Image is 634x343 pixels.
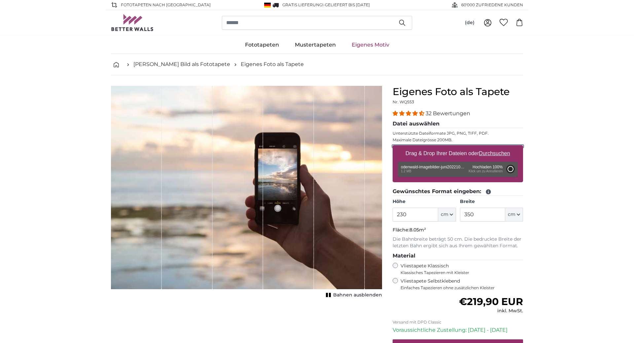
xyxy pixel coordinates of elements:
a: Fototapeten [237,36,287,53]
button: cm [438,208,456,222]
a: Eigenes Foto als Tapete [241,60,304,68]
u: Durchsuchen [479,151,510,156]
p: Voraussichtliche Zustellung: [DATE] - [DATE] [393,326,523,334]
p: Versand mit DPD Classic [393,320,523,325]
span: 4.31 stars [393,110,426,117]
legend: Gewünschtes Format eingeben: [393,188,523,196]
a: [PERSON_NAME] Bild als Fototapete [133,60,230,68]
span: - [323,2,370,7]
div: inkl. MwSt. [459,308,523,314]
p: Unterstützte Dateiformate JPG, PNG, TIFF, PDF. [393,131,523,136]
h1: Eigenes Foto als Tapete [393,86,523,98]
span: Fototapeten nach [GEOGRAPHIC_DATA] [121,2,211,8]
span: cm [508,211,515,218]
p: Maximale Dateigrösse 200MB. [393,137,523,143]
span: Bahnen ausblenden [333,292,382,298]
p: Die Bahnbreite beträgt 50 cm. Die bedruckte Breite der letzten Bahn ergibt sich aus Ihrem gewählt... [393,236,523,249]
label: Vliestapete Klassisch [401,263,517,275]
span: 60'000 ZUFRIEDENE KUNDEN [461,2,523,8]
legend: Datei auswählen [393,120,523,128]
button: (de) [460,17,480,29]
span: Einfaches Tapezieren ohne zusätzlichen Kleister [401,285,523,291]
span: 32 Bewertungen [426,110,470,117]
legend: Material [393,252,523,260]
button: cm [505,208,523,222]
span: Geliefert bis [DATE] [325,2,370,7]
label: Höhe [393,198,456,205]
img: Deutschland [264,3,271,8]
img: Betterwalls [111,14,154,31]
span: Nr. WQ553 [393,99,414,104]
div: 1 of 1 [111,86,382,300]
button: Bahnen ausblenden [324,291,382,300]
nav: breadcrumbs [111,54,523,75]
span: GRATIS Lieferung! [282,2,323,7]
a: Mustertapeten [287,36,344,53]
label: Drag & Drop Ihrer Dateien oder [403,147,513,160]
a: Eigenes Motiv [344,36,397,53]
span: cm [441,211,448,218]
label: Breite [460,198,523,205]
span: 8.05m² [409,227,426,233]
span: Klassisches Tapezieren mit Kleister [401,270,517,275]
p: Fläche: [393,227,523,233]
span: €219,90 EUR [459,295,523,308]
label: Vliestapete Selbstklebend [401,278,523,291]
